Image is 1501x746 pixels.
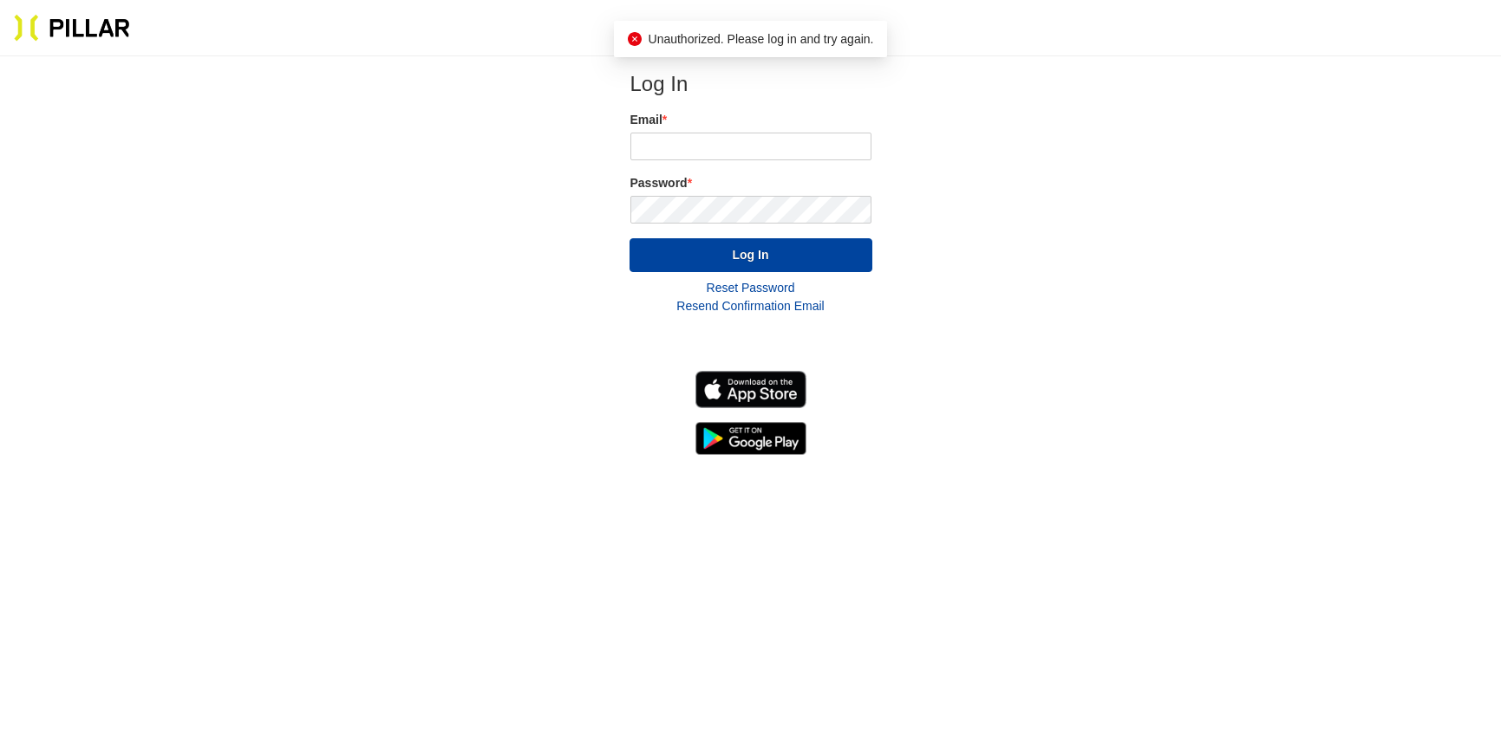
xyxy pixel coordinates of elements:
img: Download on the App Store [695,371,806,408]
span: close-circle [628,32,642,46]
label: Password [630,174,871,192]
a: Reset Password [707,281,795,295]
h2: Log In [630,71,871,97]
button: Log In [630,238,872,272]
a: Resend Confirmation Email [676,299,824,313]
img: Pillar Technologies [14,14,130,42]
span: Unauthorized. Please log in and try again. [649,32,874,46]
img: Get it on Google Play [695,422,806,455]
label: Email [630,111,871,129]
